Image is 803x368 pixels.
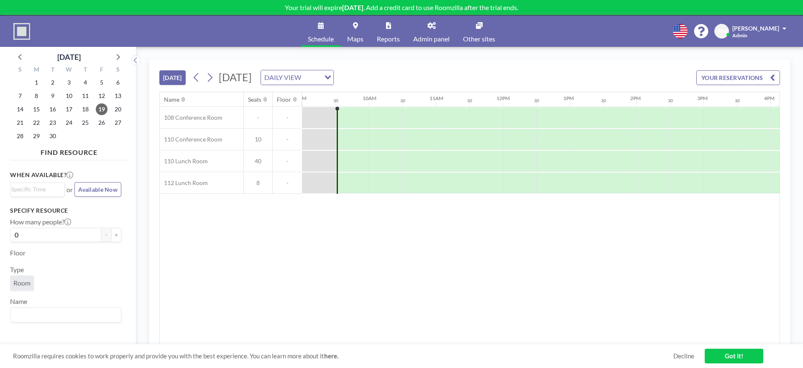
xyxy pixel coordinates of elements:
span: Thursday, September 25, 2025 [79,117,91,129]
span: Saturday, September 20, 2025 [112,103,124,115]
span: Thursday, September 11, 2025 [79,90,91,102]
span: Schedule [308,36,334,42]
div: S [110,65,126,76]
div: 30 [333,98,338,103]
input: Search for option [304,72,320,83]
span: Reports [377,36,400,42]
a: Decline [673,352,694,360]
span: Wednesday, September 10, 2025 [63,90,75,102]
label: How many people? [10,218,71,226]
label: Type [10,265,24,274]
span: Maps [347,36,363,42]
button: YOUR RESERVATIONS [696,70,780,85]
span: Thursday, September 18, 2025 [79,103,91,115]
button: + [111,228,121,242]
span: 8 [244,179,272,187]
span: Friday, September 26, 2025 [96,117,107,129]
button: - [101,228,111,242]
span: 110 Conference Room [160,136,222,143]
span: 110 Lunch Room [160,157,208,165]
span: 112 Lunch Room [160,179,208,187]
div: 30 [467,98,472,103]
span: Sunday, September 28, 2025 [14,130,26,142]
div: 3PM [697,95,708,101]
span: ZM [717,28,726,35]
h3: Specify resource [10,207,121,214]
span: Wednesday, September 17, 2025 [63,103,75,115]
span: Tuesday, September 2, 2025 [47,77,59,88]
button: Available Now [74,182,121,197]
div: Floor [277,96,291,103]
div: 30 [735,98,740,103]
span: - [273,136,302,143]
input: Search for option [11,185,60,194]
h4: FIND RESOURCE [10,145,128,157]
a: Other sites [456,15,502,47]
div: 10AM [363,95,376,101]
span: [DATE] [219,71,252,83]
div: T [77,65,93,76]
div: [DATE] [57,51,81,63]
span: Sunday, September 21, 2025 [14,117,26,129]
span: Saturday, September 27, 2025 [112,117,124,129]
span: - [273,114,302,121]
div: 11AM [430,95,443,101]
span: Wednesday, September 24, 2025 [63,117,75,129]
span: - [244,114,272,121]
div: 2PM [630,95,641,101]
span: [PERSON_NAME] [732,25,779,32]
div: 12PM [496,95,510,101]
div: 30 [400,98,405,103]
span: Sunday, September 7, 2025 [14,90,26,102]
div: W [61,65,77,76]
span: Sunday, September 14, 2025 [14,103,26,115]
span: Tuesday, September 9, 2025 [47,90,59,102]
span: Monday, September 1, 2025 [31,77,42,88]
span: Tuesday, September 16, 2025 [47,103,59,115]
span: Saturday, September 6, 2025 [112,77,124,88]
div: 30 [601,98,606,103]
button: [DATE] [159,70,186,85]
span: 10 [244,136,272,143]
span: DAILY VIEW [263,72,303,83]
label: Name [10,297,27,306]
div: 30 [668,98,673,103]
span: Thursday, September 4, 2025 [79,77,91,88]
span: Room [13,279,31,287]
div: 30 [534,98,539,103]
a: here. [324,352,338,360]
span: - [273,179,302,187]
span: Monday, September 29, 2025 [31,130,42,142]
div: Search for option [261,70,333,85]
a: Reports [370,15,407,47]
div: Search for option [10,183,64,196]
b: [DATE] [342,3,363,11]
span: Available Now [78,186,118,193]
span: Roomzilla requires cookies to work properly and provide you with the best experience. You can lea... [13,352,673,360]
span: Friday, September 12, 2025 [96,90,107,102]
a: Got it! [705,349,763,363]
span: Admin [732,32,747,39]
span: Friday, September 19, 2025 [96,103,107,115]
span: 108 Conference Room [160,114,222,121]
a: Maps [340,15,370,47]
div: Search for option [10,308,121,322]
a: Schedule [301,15,340,47]
span: Monday, September 8, 2025 [31,90,42,102]
input: Search for option [11,309,116,320]
span: Saturday, September 13, 2025 [112,90,124,102]
div: Name [164,96,179,103]
div: 1PM [563,95,574,101]
div: T [45,65,61,76]
div: 4PM [764,95,775,101]
span: Tuesday, September 23, 2025 [47,117,59,129]
a: Admin panel [407,15,456,47]
span: Other sites [463,36,495,42]
div: S [12,65,28,76]
div: F [93,65,110,76]
span: or [66,185,73,194]
div: M [28,65,45,76]
span: Tuesday, September 30, 2025 [47,130,59,142]
span: - [273,157,302,165]
span: Monday, September 15, 2025 [31,103,42,115]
